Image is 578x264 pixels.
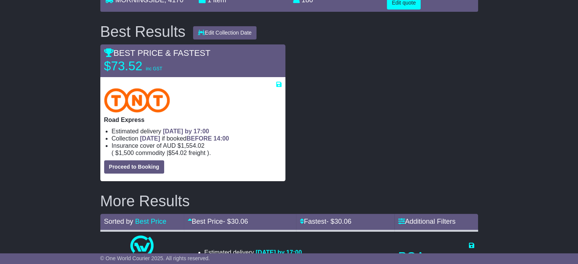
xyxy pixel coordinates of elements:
[188,218,248,225] a: Best Price- $30.06
[163,128,209,134] span: [DATE] by 17:00
[204,249,382,256] li: Estimated delivery
[104,218,133,225] span: Sorted by
[130,236,153,258] img: One World Courier: Same Day Nationwide(quotes take 0.5-1 hour)
[300,218,352,225] a: Fastest- $30.06
[334,218,352,225] span: 30.06
[146,66,162,71] span: inc GST
[135,218,166,225] a: Best Price
[104,160,164,174] button: Proceed to Booking
[326,218,352,225] span: - $
[181,142,204,149] span: 1,554.02
[114,150,207,156] span: $ $
[172,150,187,156] span: 54.02
[104,58,199,74] p: $73.52
[112,149,211,157] span: ( ).
[223,218,248,225] span: - $
[140,135,229,142] span: if booked
[104,116,282,123] p: Road Express
[187,135,212,142] span: BEFORE
[119,150,134,156] span: 1,500
[231,218,248,225] span: 30.06
[193,26,257,40] button: Edit Collection Date
[97,23,190,40] div: Best Results
[112,128,282,135] li: Estimated delivery
[104,88,170,112] img: TNT Domestic: Road Express
[256,249,302,256] span: [DATE] by 17:00
[214,135,229,142] span: 14:00
[398,218,456,225] a: Additional Filters
[136,150,165,156] span: Commodity
[100,193,478,209] h2: More Results
[112,142,205,149] span: Insurance cover of AUD $
[140,135,160,142] span: [DATE]
[112,135,282,142] li: Collection
[100,255,210,261] span: © One World Courier 2025. All rights reserved.
[167,150,168,156] span: |
[104,48,211,58] span: BEST PRICE & FASTEST
[188,150,205,156] span: Freight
